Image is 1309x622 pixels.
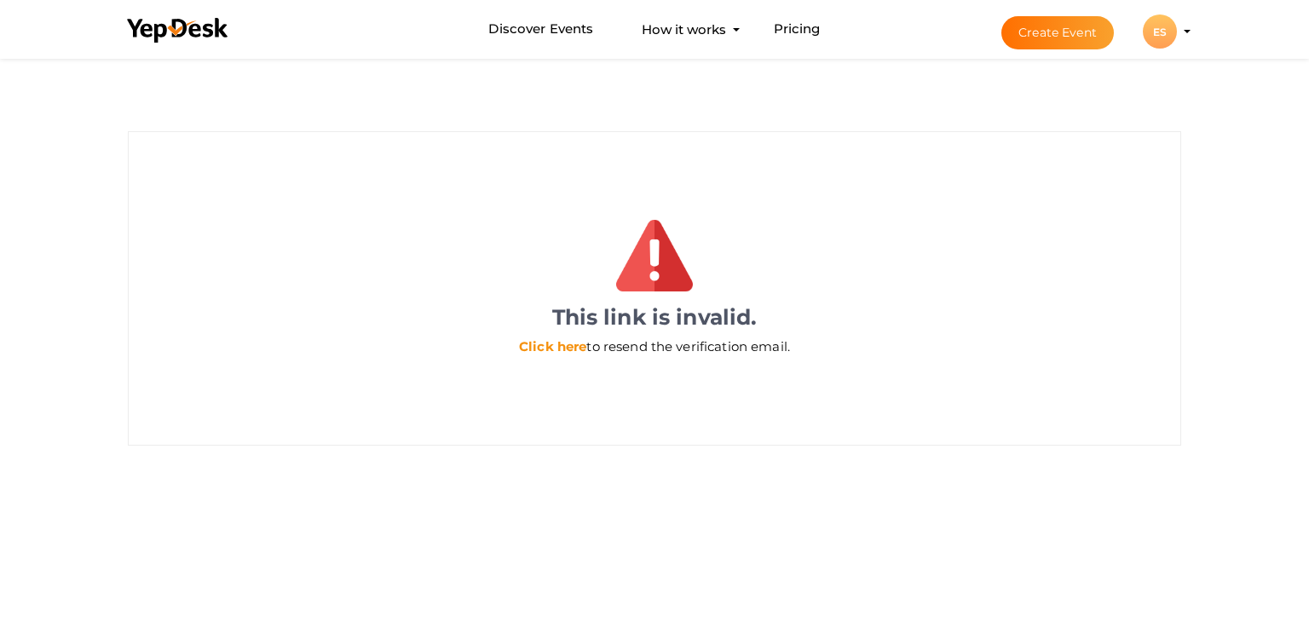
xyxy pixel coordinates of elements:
[774,14,821,45] a: Pricing
[616,217,693,294] img: caution.png
[1143,26,1177,38] profile-pic: ES
[1001,16,1114,49] button: Create Event
[637,14,731,45] button: How it works
[519,337,790,355] label: to resend the verification email.
[552,294,758,333] label: This link is invalid.
[519,338,586,354] a: Click here
[1143,14,1177,49] div: ES
[1138,14,1182,49] button: ES
[488,14,593,45] a: Discover Events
